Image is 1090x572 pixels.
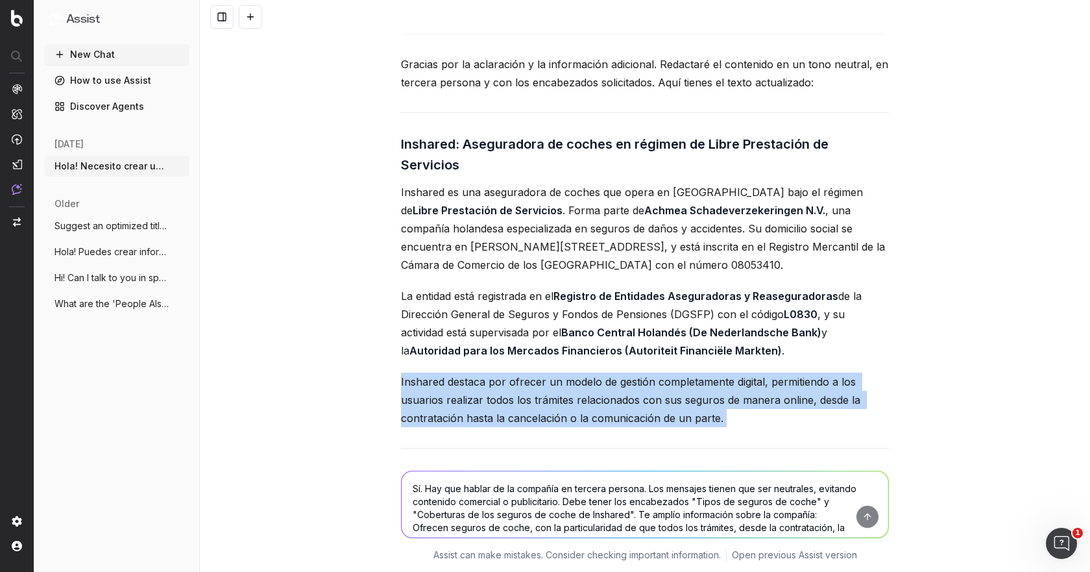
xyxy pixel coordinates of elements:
[401,287,889,360] p: La entidad está registrada en el de la Dirección General de Seguros y Fondos de Pensiones (DGSFP)...
[44,216,189,236] button: Suggest an optimized title and descripti
[44,156,189,177] button: Hola! Necesito crear un contenido sobre
[12,134,22,145] img: Activation
[12,541,22,551] img: My account
[54,160,169,173] span: Hola! Necesito crear un contenido sobre
[11,10,23,27] img: Botify logo
[409,344,782,357] strong: Autoridad para los Mercados Financieros (Autoriteit Financiële Markten)
[433,549,721,562] p: Assist can make mistakes. Consider checking important information.
[44,267,189,288] button: Hi! Can I talk to you in spanish?
[401,134,889,175] h3: Inshared: Aseguradora de coches en régimen de Libre Prestación de Servicios
[54,138,84,151] span: [DATE]
[553,290,838,303] strong: Registro de Entidades Aseguradoras y Reaseguradoras
[381,60,394,73] img: Botify assist logo
[54,297,169,310] span: What are the 'People Also Ask' questions
[401,183,889,274] p: Inshared es una aseguradora de coches que opera en [GEOGRAPHIC_DATA] bajo el régimen de . Forma p...
[12,516,22,527] img: Setting
[12,184,22,195] img: Assist
[66,10,100,29] h1: Assist
[54,245,169,258] span: Hola! Puedes crear informes personalizad
[44,44,189,65] button: New Chat
[54,197,79,210] span: older
[13,218,21,227] img: Switch project
[44,242,189,262] button: Hola! Puedes crear informes personalizad
[44,293,189,314] button: What are the 'People Also Ask' questions
[413,204,563,217] strong: Libre Prestación de Servicios
[784,308,817,321] strong: L0830
[1046,528,1077,559] iframe: Intercom live chat
[12,108,22,119] img: Intelligence
[54,219,169,232] span: Suggest an optimized title and descripti
[401,373,889,427] p: Inshared destaca por ofrecer un modelo de gestión completamente digital, permitiendo a los usuari...
[1072,528,1083,538] span: 1
[12,84,22,94] img: Analytics
[54,271,169,284] span: Hi! Can I talk to you in spanish?
[561,326,821,339] strong: Banco Central Holandés (De Nederlandsche Bank)
[49,10,184,29] button: Assist
[644,204,825,217] strong: Achmea Schadeverzekeringen N.V.
[44,70,189,91] a: How to use Assist
[732,549,857,562] a: Open previous Assist version
[49,13,61,25] img: Assist
[12,159,22,169] img: Studio
[401,55,889,92] p: Gracias por la aclaración y la información adicional. Redactaré el contenido en un tono neutral, ...
[44,96,189,117] a: Discover Agents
